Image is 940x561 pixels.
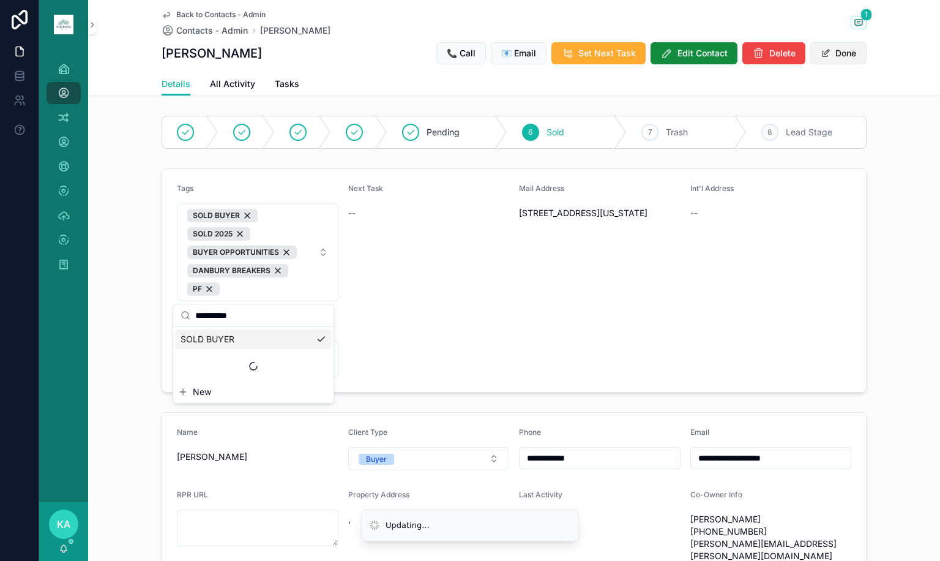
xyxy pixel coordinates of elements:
[501,47,536,59] span: 📧 Email
[39,49,88,292] div: scrollable content
[690,184,734,193] span: Int'l Address
[176,10,266,20] span: Back to Contacts - Admin
[57,517,70,532] span: KA
[666,126,688,138] span: Trash
[173,327,334,381] div: Suggestions
[193,284,202,294] span: PF
[386,519,430,532] div: Updating...
[187,282,220,296] button: Unselect 711
[176,24,248,37] span: Contacts - Admin
[690,427,709,437] span: Email
[651,42,737,64] button: Edit Contact
[177,184,193,193] span: Tags
[648,127,652,137] span: 7
[690,207,698,219] span: --
[178,386,329,398] button: New
[162,10,266,20] a: Back to Contacts - Admin
[348,513,510,525] span: ,
[491,42,546,64] button: 📧 Email
[528,127,532,137] span: 6
[275,78,299,90] span: Tasks
[810,42,867,64] button: Done
[210,73,255,97] a: All Activity
[690,490,742,499] span: Co-Owner Info
[578,47,636,59] span: Set Next Task
[193,386,211,398] span: New
[348,427,387,437] span: Client Type
[366,454,387,465] div: Buyer
[436,42,486,64] button: 📞 Call
[162,73,190,96] a: Details
[177,451,338,463] span: [PERSON_NAME]
[210,78,255,90] span: All Activity
[177,427,198,437] span: Name
[260,24,330,37] a: [PERSON_NAME]
[275,73,299,97] a: Tasks
[860,9,872,21] span: 1
[767,127,772,137] span: 8
[447,47,476,59] span: 📞 Call
[786,126,832,138] span: Lead Stage
[193,266,270,276] span: DANBURY BREAKERS
[427,126,460,138] span: Pending
[187,209,258,222] button: Unselect 742
[769,47,796,59] span: Delete
[162,78,190,90] span: Details
[677,47,728,59] span: Edit Contact
[193,229,233,239] span: SOLD 2025
[187,227,250,241] button: Unselect 4754
[177,490,208,499] span: RPR URL
[551,42,646,64] button: Set Next Task
[193,211,240,220] span: SOLD BUYER
[193,247,279,257] span: BUYER OPPORTUNITIES
[187,246,297,259] button: Unselect 756
[519,490,562,499] span: Last Activity
[348,184,383,193] span: Next Task
[851,16,867,31] button: 1
[742,42,805,64] button: Delete
[162,45,262,62] h1: [PERSON_NAME]
[348,490,409,499] span: Property Address
[519,184,564,193] span: Mail Address
[181,333,234,345] span: SOLD BUYER
[348,207,356,219] span: --
[519,427,541,437] span: Phone
[162,24,248,37] a: Contacts - Admin
[177,203,338,301] button: Select Button
[546,126,564,138] span: Sold
[187,264,288,277] button: Unselect 730
[54,15,73,34] img: App logo
[519,207,681,219] span: [STREET_ADDRESS][US_STATE]
[348,447,510,470] button: Select Button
